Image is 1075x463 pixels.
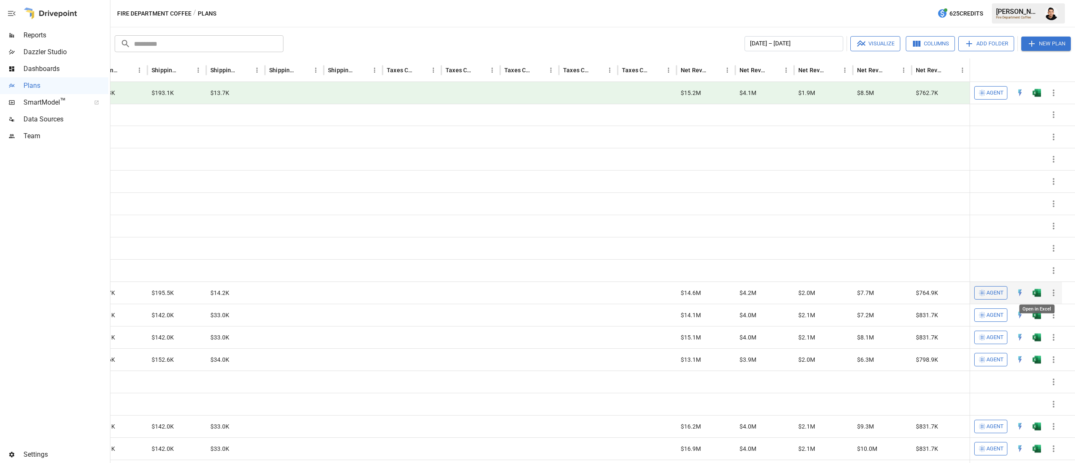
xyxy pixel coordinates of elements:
div: Open in Excel [1033,422,1041,431]
span: $13.1M [681,355,701,364]
span: $142.0K [152,311,174,319]
span: $831.7K [916,311,938,319]
span: $4.0M [739,422,756,431]
button: Sort [239,64,251,76]
span: $2.1M [798,422,815,431]
img: quick-edit-flash.b8aec18c.svg [1016,445,1024,453]
button: Agent [974,86,1007,100]
button: Shipping Income column menu [134,64,145,76]
button: Sort [298,64,310,76]
span: SmartModel [24,97,85,108]
span: $762.7K [916,89,938,97]
span: $16.2M [681,422,701,431]
div: Open in Excel [1019,305,1054,313]
div: Taxes Collected: DTC Online [446,67,474,74]
button: Columns [906,36,955,51]
button: Sort [475,64,486,76]
span: $13.7K [210,89,229,97]
button: Sort [592,64,604,76]
button: Net Revenue: DTC Online column menu [780,64,792,76]
img: quick-edit-flash.b8aec18c.svg [1016,355,1024,364]
div: Open in Excel [1033,355,1041,364]
img: quick-edit-flash.b8aec18c.svg [1016,89,1024,97]
span: $6.3M [857,355,874,364]
button: Net Revenue: Marketplace column menu [839,64,851,76]
div: Open in Quick Edit [1016,355,1024,364]
span: Agent [986,355,1004,365]
span: $14.1M [681,311,701,319]
button: Sort [651,64,663,76]
button: Sort [945,64,957,76]
div: Shipping Income: Retail [328,67,356,74]
span: $33.0K [210,311,229,319]
span: $142.0K [152,445,174,453]
span: Dashboards [24,64,108,74]
div: Taxes Collected [387,67,415,74]
span: ™ [60,96,66,107]
button: Sort [357,64,369,76]
button: Taxes Collected: Retail column menu [663,64,674,76]
div: Open in Quick Edit [1016,422,1024,431]
span: Team [24,131,108,141]
button: Net Revenue column menu [721,64,733,76]
span: Agent [986,88,1004,98]
button: Agent [974,286,1007,300]
div: Shipping Income: DTC Online [152,67,180,74]
img: g5qfjXmAAAAABJRU5ErkJggg== [1033,289,1041,297]
div: Open in Excel [1033,311,1041,319]
span: $2.1M [798,333,815,342]
span: $9.3M [857,422,874,431]
span: Agent [986,444,1004,454]
img: quick-edit-flash.b8aec18c.svg [1016,422,1024,431]
button: Sort [1050,64,1062,76]
span: 625 Credits [949,8,983,19]
span: $7.2M [857,311,874,319]
span: $4.1M [739,89,756,97]
div: [PERSON_NAME] [996,8,1040,16]
button: Sort [886,64,898,76]
div: Open in Excel [1033,333,1041,342]
span: Dazzler Studio [24,47,108,57]
button: Agent [974,420,1007,433]
span: $4.2M [739,289,756,297]
div: Taxes Collected: Retail [622,67,650,74]
span: $142.0K [152,333,174,342]
button: Shipping Income: Wholesale column menu [310,64,322,76]
span: Reports [24,30,108,40]
span: $4.0M [739,333,756,342]
button: Agent [974,308,1007,322]
span: $2.1M [798,445,815,453]
span: $2.1M [798,311,815,319]
span: $34.0K [210,355,229,364]
span: Plans [24,81,108,91]
img: quick-edit-flash.b8aec18c.svg [1016,289,1024,297]
img: g5qfjXmAAAAABJRU5ErkJggg== [1033,422,1041,431]
div: Net Revenue: DTC Online [739,67,768,74]
button: Shipping Income: DTC Online column menu [192,64,204,76]
div: Shipping Income: Wholesale [269,67,297,74]
button: Taxes Collected: DTC Online column menu [486,64,498,76]
div: Open in Excel [1033,445,1041,453]
div: Open in Quick Edit [1016,289,1024,297]
span: $7.7M [857,289,874,297]
button: Fire Department Coffee [117,8,191,19]
div: Open in Excel [1033,89,1041,97]
button: Sort [122,64,134,76]
img: g5qfjXmAAAAABJRU5ErkJggg== [1033,311,1041,319]
span: $193.1K [152,89,174,97]
span: $2.0M [798,355,815,364]
div: Net Revenue: Retail [916,67,944,74]
button: New Plan [1021,37,1071,51]
button: Francisco Sanchez [1040,2,1063,25]
div: Net Revenue: Marketplace [798,67,826,74]
span: $195.5K [152,289,174,297]
div: Shipping Income: Marketplace [210,67,239,74]
div: Open in Quick Edit [1016,445,1024,453]
button: Net Revenue: Retail column menu [957,64,968,76]
button: Net Revenue: Wholesale column menu [898,64,910,76]
img: g5qfjXmAAAAABJRU5ErkJggg== [1033,355,1041,364]
div: Taxes Collected: Marketplace [504,67,532,74]
span: $15.1M [681,333,701,342]
span: $10.0M [857,445,877,453]
span: Agent [986,310,1004,320]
